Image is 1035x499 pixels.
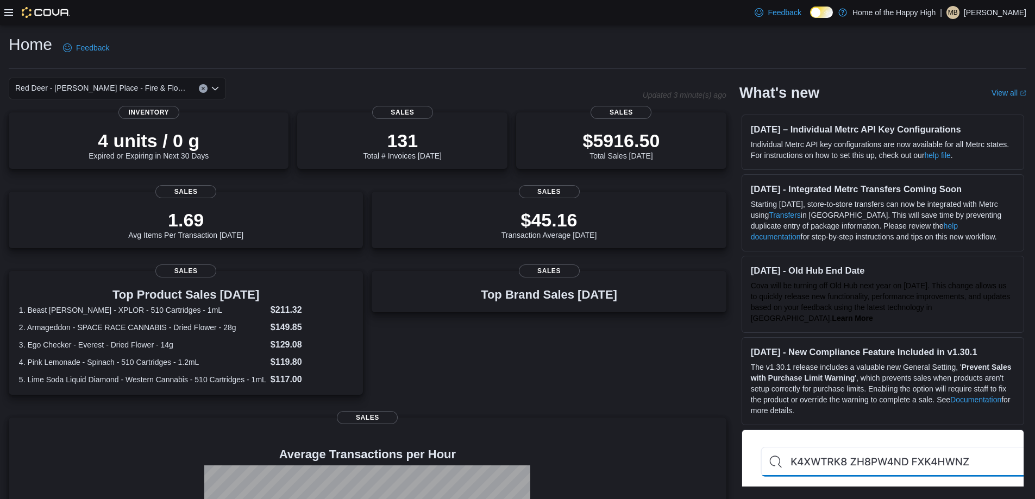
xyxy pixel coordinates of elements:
p: Updated 3 minute(s) ago [643,91,726,99]
div: Total Sales [DATE] [582,130,660,160]
a: Feedback [59,37,114,59]
span: Sales [519,264,580,277]
dt: 4. Pink Lemonade - Spinach - 510 Cartridges - 1.2mL [19,357,266,368]
h3: Top Product Sales [DATE] [19,288,353,301]
a: Documentation [950,395,1001,404]
svg: External link [1020,90,1026,97]
span: Sales [372,106,433,119]
h3: [DATE] - New Compliance Feature Included in v1.30.1 [751,346,1015,357]
h4: Average Transactions per Hour [17,448,718,461]
span: Sales [337,411,398,424]
div: Total # Invoices [DATE] [363,130,442,160]
dd: $211.32 [271,304,353,317]
dd: $149.85 [271,321,353,334]
h3: [DATE] – Individual Metrc API Key Configurations [751,124,1015,135]
dt: 1. Beast [PERSON_NAME] - XPLOR - 510 Cartridges - 1mL [19,305,266,315]
dd: $117.00 [271,373,353,386]
a: help documentation [751,222,958,241]
span: Sales [155,185,216,198]
p: 4 units / 0 g [89,130,209,151]
h3: [DATE] - Integrated Metrc Transfers Coming Soon [751,184,1015,194]
p: 131 [363,130,442,151]
img: Cova [22,7,70,18]
div: Matthaeus Baalam [946,6,959,19]
a: View allExternal link [992,89,1026,97]
p: $5916.50 [582,130,660,151]
div: Expired or Expiring in Next 30 Days [89,130,209,160]
p: Individual Metrc API key configurations are now available for all Metrc states. For instructions ... [751,139,1015,161]
button: Open list of options [211,84,219,93]
span: Sales [591,106,651,119]
strong: Prevent Sales with Purchase Limit Warning [751,363,1012,382]
div: Transaction Average [DATE] [501,209,597,239]
a: Learn More [832,314,873,323]
p: $45.16 [501,209,597,231]
p: [PERSON_NAME] [964,6,1026,19]
p: Home of the Happy High [852,6,936,19]
a: Feedback [750,2,805,23]
p: 1.69 [128,209,243,231]
dt: 5. Lime Soda Liquid Diamond - Western Cannabis - 510 Cartridges - 1mL [19,374,266,385]
div: Avg Items Per Transaction [DATE] [128,209,243,239]
span: Red Deer - [PERSON_NAME] Place - Fire & Flower [15,81,188,94]
dd: $129.08 [271,338,353,351]
span: Inventory [118,106,179,119]
span: MB [948,6,958,19]
h1: Home [9,34,52,55]
dt: 2. Armageddon - SPACE RACE CANNABIS - Dried Flower - 28g [19,322,266,333]
a: help file [925,151,951,160]
h3: [DATE] - Old Hub End Date [751,265,1015,276]
p: The v1.30.1 release includes a valuable new General Setting, ' ', which prevents sales when produ... [751,362,1015,416]
a: Transfers [769,211,801,219]
span: Sales [155,264,216,277]
span: Feedback [76,42,109,53]
button: Clear input [199,84,208,93]
h2: What's new [739,84,819,102]
h3: Top Brand Sales [DATE] [481,288,617,301]
p: | [940,6,942,19]
input: Dark Mode [810,7,833,18]
span: Sales [519,185,580,198]
p: Starting [DATE], store-to-store transfers can now be integrated with Metrc using in [GEOGRAPHIC_D... [751,199,1015,242]
span: Cova will be turning off Old Hub next year on [DATE]. This change allows us to quickly release ne... [751,281,1011,323]
span: Feedback [768,7,801,18]
dt: 3. Ego Checker - Everest - Dried Flower - 14g [19,339,266,350]
dd: $119.80 [271,356,353,369]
